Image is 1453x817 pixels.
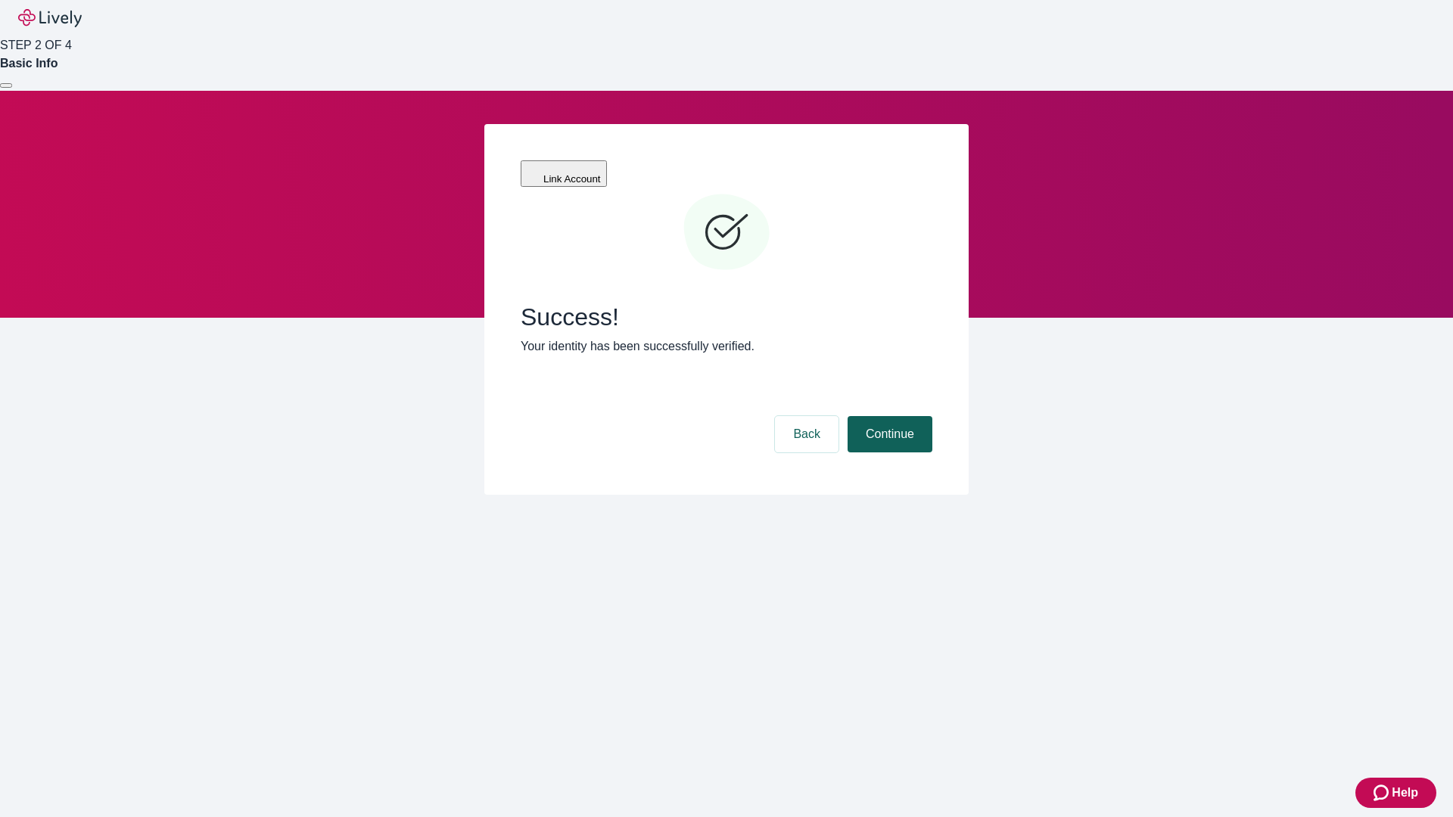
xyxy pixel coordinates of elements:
button: Continue [848,416,932,452]
button: Back [775,416,839,452]
button: Link Account [521,160,607,187]
svg: Checkmark icon [681,188,772,278]
p: Your identity has been successfully verified. [521,337,932,356]
img: Lively [18,9,82,27]
button: Zendesk support iconHelp [1355,778,1436,808]
span: Success! [521,303,932,331]
span: Help [1392,784,1418,802]
svg: Zendesk support icon [1374,784,1392,802]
